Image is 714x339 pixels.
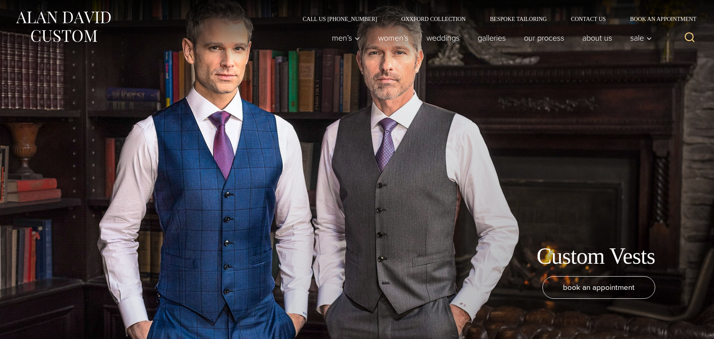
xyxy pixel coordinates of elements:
[542,276,655,299] a: book an appointment
[515,30,573,46] a: Our Process
[478,16,559,22] a: Bespoke Tailoring
[417,30,468,46] a: weddings
[332,34,360,42] span: Men’s
[618,16,699,22] a: Book an Appointment
[369,30,417,46] a: Women’s
[468,30,515,46] a: Galleries
[559,16,618,22] a: Contact Us
[680,28,700,48] button: View Search Form
[389,16,478,22] a: Oxxford Collection
[291,16,700,22] nav: Secondary Navigation
[630,34,652,42] span: Sale
[563,281,635,293] span: book an appointment
[15,9,112,45] img: Alan David Custom
[573,30,621,46] a: About Us
[323,30,656,46] nav: Primary Navigation
[291,16,389,22] a: Call Us [PHONE_NUMBER]
[537,243,655,270] h1: Custom Vests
